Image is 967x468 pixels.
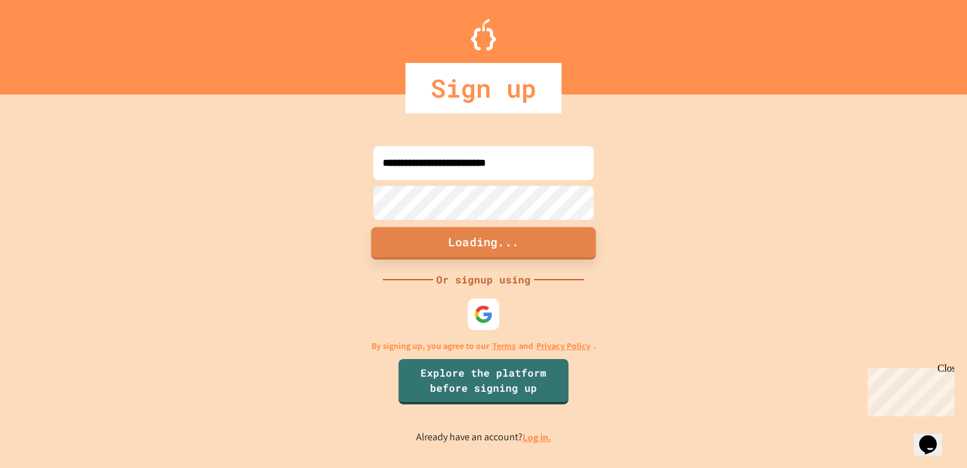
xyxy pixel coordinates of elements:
[5,5,87,80] div: Chat with us now!Close
[371,340,596,353] p: By signing up, you agree to our and .
[399,359,568,404] a: Explore the platform before signing up
[471,19,496,50] img: Logo.svg
[371,227,596,260] button: Loading...
[536,340,591,353] a: Privacy Policy
[433,272,534,287] div: Or signup using
[416,430,551,445] p: Already have an account?
[474,305,493,324] img: google-icon.svg
[405,63,562,113] div: Sign up
[914,418,954,455] iframe: chat widget
[492,340,516,353] a: Terms
[523,431,551,444] a: Log in.
[862,363,954,416] iframe: chat widget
